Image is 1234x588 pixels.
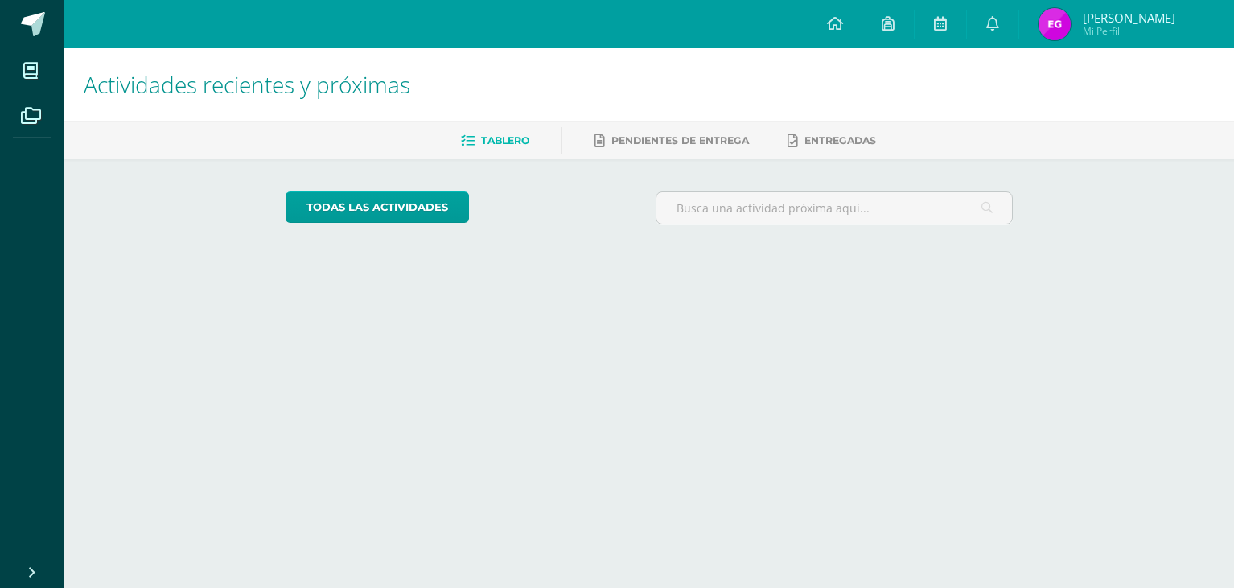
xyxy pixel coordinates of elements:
[611,134,749,146] span: Pendientes de entrega
[286,191,469,223] a: todas las Actividades
[461,128,529,154] a: Tablero
[804,134,876,146] span: Entregadas
[1083,10,1175,26] span: [PERSON_NAME]
[1083,24,1175,38] span: Mi Perfil
[656,192,1013,224] input: Busca una actividad próxima aquí...
[481,134,529,146] span: Tablero
[594,128,749,154] a: Pendientes de entrega
[788,128,876,154] a: Entregadas
[84,69,410,100] span: Actividades recientes y próximas
[1039,8,1071,40] img: 2d54605219d7731707bf965560a8b746.png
